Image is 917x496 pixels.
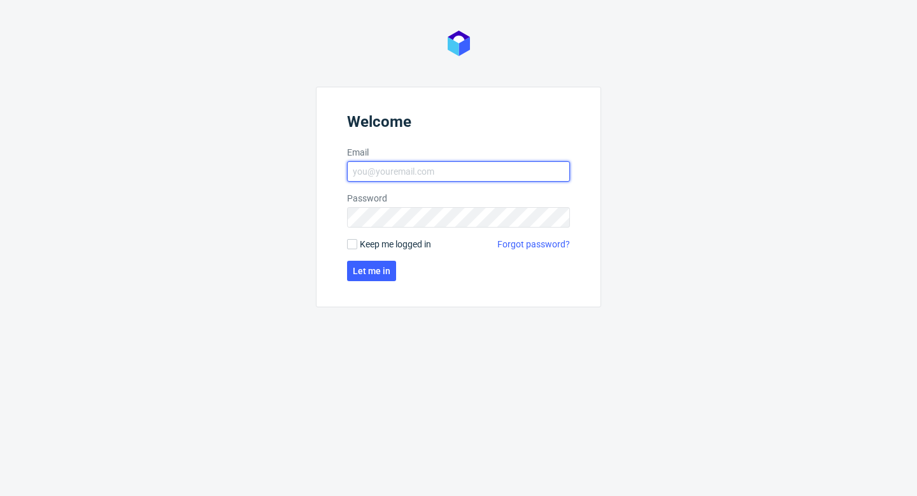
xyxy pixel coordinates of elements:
a: Forgot password? [497,238,570,251]
label: Password [347,192,570,205]
span: Keep me logged in [360,238,431,251]
label: Email [347,146,570,159]
input: you@youremail.com [347,161,570,182]
header: Welcome [347,113,570,136]
span: Let me in [353,266,390,275]
button: Let me in [347,261,396,281]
